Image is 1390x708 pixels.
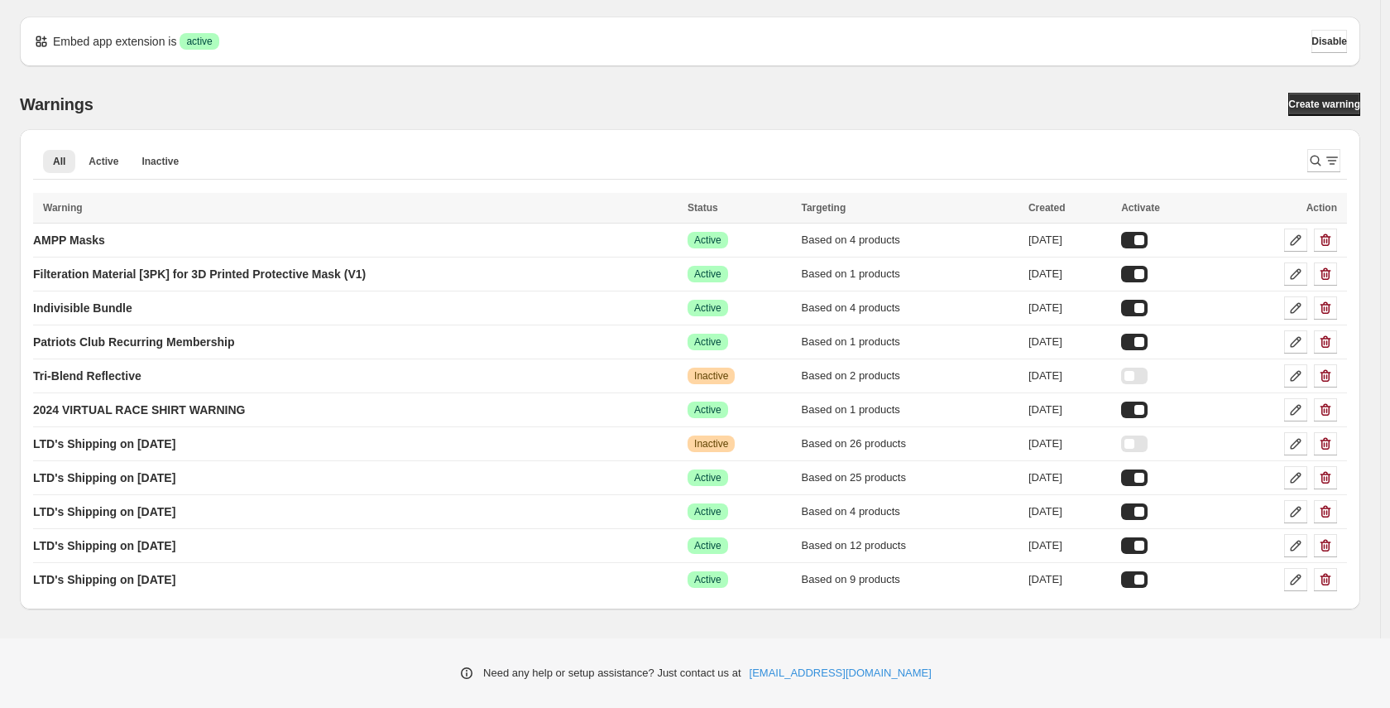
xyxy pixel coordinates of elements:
[802,503,1019,520] div: Based on 4 products
[1028,436,1111,452] div: [DATE]
[802,300,1019,316] div: Based on 4 products
[1028,334,1111,350] div: [DATE]
[802,537,1019,554] div: Based on 12 products
[33,227,105,253] a: AMPP Masks
[1028,402,1111,418] div: [DATE]
[33,295,132,321] a: Indivisible Bundle
[1028,300,1111,316] div: [DATE]
[802,436,1019,452] div: Based on 26 products
[33,498,175,525] a: LTD's Shipping on [DATE]
[33,266,366,282] p: Filteration Material [3PK] for 3D Printed Protective Mask (V1)
[33,329,234,355] a: Patriots Club Recurring Membership
[694,403,721,417] span: Active
[802,470,1019,486] div: Based on 25 products
[1028,368,1111,384] div: [DATE]
[33,571,175,588] p: LTD's Shipping on [DATE]
[33,397,245,423] a: 2024 VIRTUAL RACE SHIRT WARNING
[694,471,721,484] span: Active
[20,94,93,114] h2: Warnings
[33,261,366,287] a: Filteration Material [3PK] for 3D Printed Protective Mask (V1)
[1028,503,1111,520] div: [DATE]
[1028,266,1111,282] div: [DATE]
[802,571,1019,588] div: Based on 9 products
[33,402,245,418] p: 2024 VIRTUAL RACE SHIRT WARNING
[802,368,1019,384] div: Based on 2 products
[688,202,718,214] span: Status
[694,505,721,518] span: Active
[53,33,176,50] p: Embed app extension is
[33,368,141,384] p: Tri-Blend Reflective
[43,202,83,214] span: Warning
[89,155,118,168] span: Active
[33,334,234,350] p: Patriots Club Recurring Membership
[33,232,105,248] p: AMPP Masks
[1306,202,1337,214] span: Action
[694,267,721,281] span: Active
[694,539,721,552] span: Active
[1288,98,1360,111] span: Create warning
[141,155,179,168] span: Inactive
[33,470,175,486] p: LTD's Shipping on [DATE]
[1028,232,1111,248] div: [DATE]
[694,234,721,247] span: Active
[694,437,728,450] span: Inactive
[33,431,175,457] a: LTD's Shipping on [DATE]
[33,532,175,559] a: LTD's Shipping on [DATE]
[750,665,932,682] a: [EMAIL_ADDRESS][DOMAIN_NAME]
[1288,93,1360,116] a: Create warning
[33,363,141,389] a: Tri-Blend Reflective
[1028,537,1111,554] div: [DATE]
[1028,202,1066,214] span: Created
[33,300,132,316] p: Indivisible Bundle
[186,35,212,48] span: active
[694,335,721,349] span: Active
[33,537,175,554] p: LTD's Shipping on [DATE]
[802,402,1019,418] div: Based on 1 products
[1311,30,1347,53] button: Disable
[1028,470,1111,486] div: [DATE]
[802,202,846,214] span: Targeting
[802,334,1019,350] div: Based on 1 products
[802,232,1019,248] div: Based on 4 products
[33,465,175,491] a: LTD's Shipping on [DATE]
[1307,149,1340,172] button: Search and filter results
[53,155,65,168] span: All
[802,266,1019,282] div: Based on 1 products
[694,573,721,586] span: Active
[33,503,175,520] p: LTD's Shipping on [DATE]
[1028,571,1111,588] div: [DATE]
[1121,202,1160,214] span: Activate
[33,436,175,452] p: LTD's Shipping on [DATE]
[33,566,175,593] a: LTD's Shipping on [DATE]
[694,301,721,315] span: Active
[694,369,728,383] span: Inactive
[1311,35,1347,48] span: Disable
